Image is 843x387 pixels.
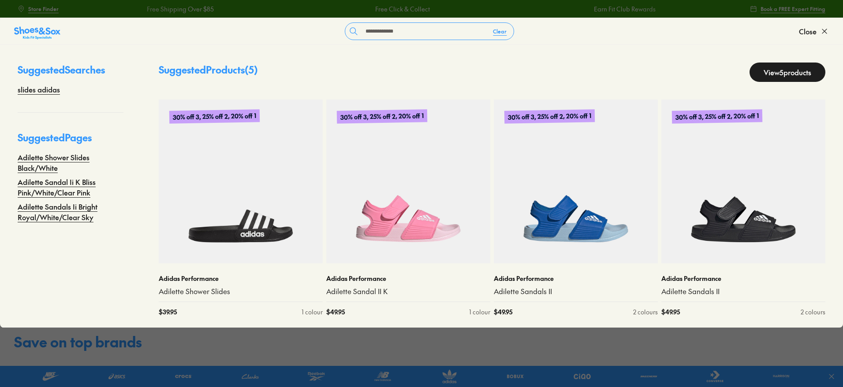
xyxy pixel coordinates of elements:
[159,307,177,317] span: $ 39.95
[494,307,512,317] span: $ 49.95
[159,274,323,283] p: Adidas Performance
[494,100,658,263] a: 30% off 3, 25% off 2, 20% off 1
[593,4,655,14] a: Earn Fit Club Rewards
[486,23,514,39] button: Clear
[14,24,60,38] a: Shoes &amp; Sox
[159,100,323,263] a: 30% off 3, 25% off 2, 20% off 1
[633,307,658,317] div: 2 colours
[18,84,60,95] a: slides adidas
[761,5,825,13] span: Book a FREE Expert Fitting
[18,177,123,198] a: Adilette Sandal Ii K Bliss Pink/White/Clear Pink
[14,26,60,40] img: SNS_Logo_Responsive.svg
[801,307,825,317] div: 2 colours
[750,1,825,17] a: Book a FREE Expert Fitting
[18,130,123,152] p: Suggested Pages
[146,4,213,14] a: Free Shipping Over $85
[504,110,595,124] p: 30% off 3, 25% off 2, 20% off 1
[469,307,490,317] div: 1 colour
[661,287,825,296] a: Adilette Sandals II
[18,1,59,17] a: Store Finder
[375,4,429,14] a: Free Click & Collect
[159,287,323,296] a: Adilette Shower Slides
[337,110,427,124] p: 30% off 3, 25% off 2, 20% off 1
[326,100,490,263] a: 30% off 3, 25% off 2, 20% off 1
[245,63,258,76] span: ( 5 )
[799,22,829,41] button: Close
[169,110,260,124] p: 30% off 3, 25% off 2, 20% off 1
[672,110,762,124] p: 30% off 3, 25% off 2, 20% off 1
[661,100,825,263] a: 30% off 3, 25% off 2, 20% off 1
[326,287,490,296] a: Adilette Sandal II K
[494,274,658,283] p: Adidas Performance
[661,307,680,317] span: $ 49.95
[28,5,59,13] span: Store Finder
[18,152,123,173] a: Adilette Shower Slides Black/White
[302,307,323,317] div: 1 colour
[494,287,658,296] a: Adilette Sandals II
[661,274,825,283] p: Adidas Performance
[799,26,817,37] span: Close
[750,63,825,82] a: View5products
[9,328,44,361] iframe: Gorgias live chat messenger
[326,274,490,283] p: Adidas Performance
[18,63,123,84] p: Suggested Searches
[326,307,345,317] span: $ 49.95
[159,63,258,82] p: Suggested Products
[18,201,123,222] a: Adilette Sandals Ii Bright Royal/White/Clear Sky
